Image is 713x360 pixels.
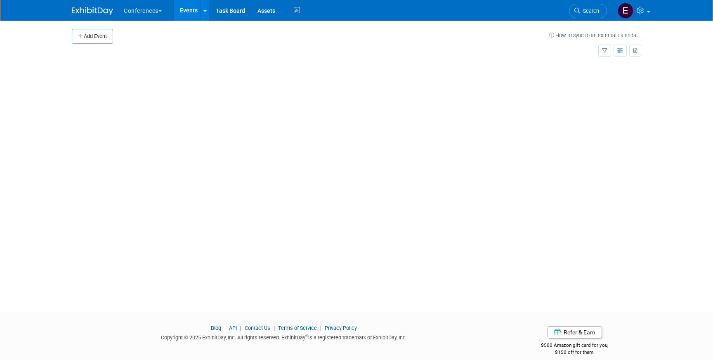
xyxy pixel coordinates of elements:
img: Erin Anderson [618,3,633,19]
a: Search [569,4,607,18]
img: ExhibitDay [72,7,113,15]
sup: ® [305,334,308,338]
div: Copyright © 2025 ExhibitDay, Inc. All rights reserved. ExhibitDay is a registered trademark of Ex... [72,332,496,341]
div: $150 off for them. [508,349,642,356]
button: Add Event [72,29,113,44]
a: Refer & Earn [548,326,602,339]
a: Blog [211,325,221,331]
div: $500 Amazon gift card for you, [508,336,642,355]
span: Search [580,8,599,14]
a: Terms of Service [278,325,317,331]
span: | [318,325,323,331]
span: | [238,325,243,331]
span: | [222,325,228,331]
a: How to sync to an external calendar... [549,32,641,38]
a: API [229,325,237,331]
span: | [272,325,277,331]
a: Contact Us [245,325,270,331]
a: Privacy Policy [325,325,357,331]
